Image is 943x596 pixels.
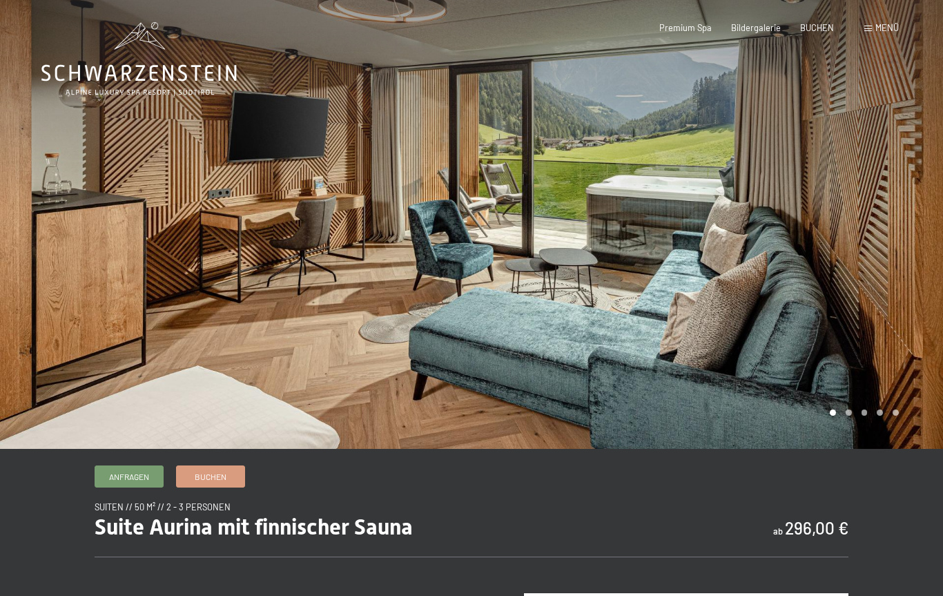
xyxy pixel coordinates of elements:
[659,22,712,33] a: Premium Spa
[800,22,834,33] a: BUCHEN
[785,518,848,538] b: 296,00 €
[95,514,413,540] span: Suite Aurina mit finnischer Sauna
[195,471,226,483] span: Buchen
[109,471,149,483] span: Anfragen
[875,22,899,33] span: Menü
[177,466,244,487] a: Buchen
[95,466,163,487] a: Anfragen
[731,22,781,33] a: Bildergalerie
[773,526,783,537] span: ab
[95,501,231,512] span: Suiten // 50 m² // 2 - 3 Personen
